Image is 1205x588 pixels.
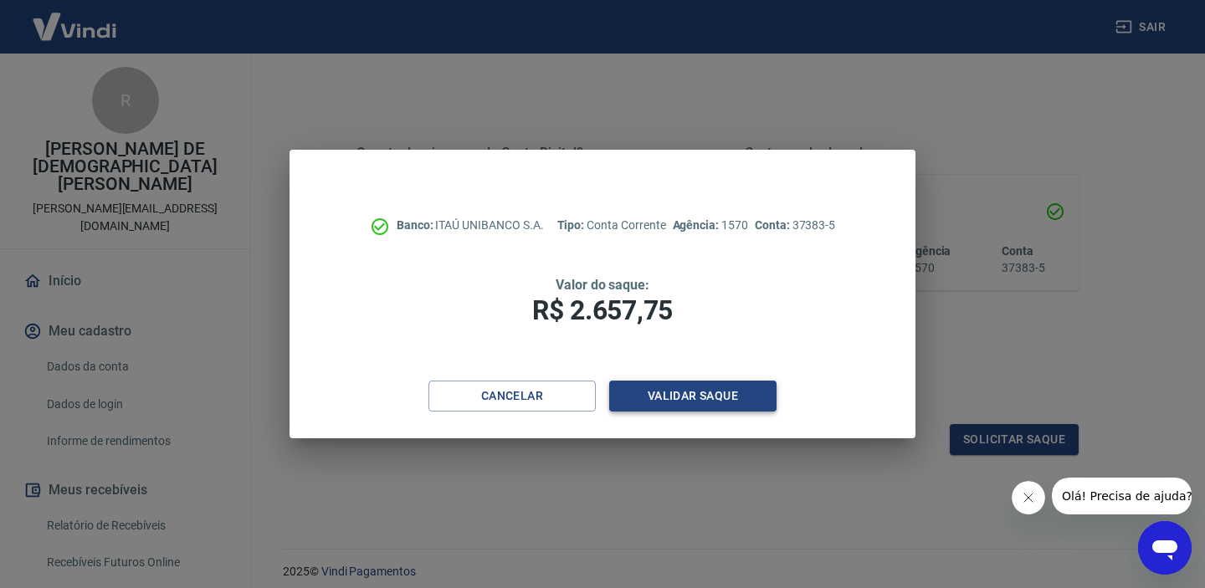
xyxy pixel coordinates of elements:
span: Agência: [673,218,722,232]
iframe: Fechar mensagem [1012,481,1045,514]
span: R$ 2.657,75 [532,294,673,326]
span: Banco: [397,218,436,232]
button: Cancelar [428,381,596,412]
span: Olá! Precisa de ajuda? [10,12,141,25]
iframe: Botão para abrir a janela de mensagens [1138,521,1192,575]
span: Tipo: [557,218,587,232]
span: Valor do saque: [556,277,649,293]
p: ITAÚ UNIBANCO S.A. [397,217,544,234]
button: Validar saque [609,381,777,412]
p: Conta Corrente [557,217,666,234]
p: 37383-5 [755,217,835,234]
p: 1570 [673,217,748,234]
iframe: Mensagem da empresa [1052,478,1192,514]
span: Conta: [755,218,792,232]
